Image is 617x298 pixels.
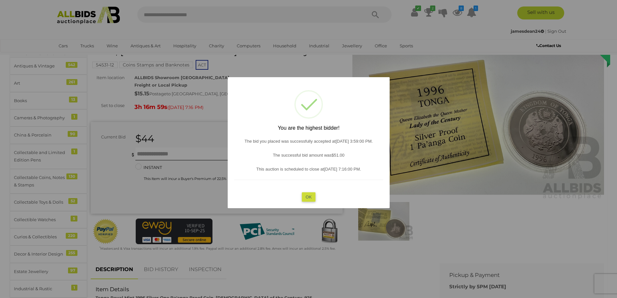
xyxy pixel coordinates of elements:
[234,137,383,145] p: The bid you placed was successfully accepted at .
[234,125,383,131] h2: You are the highest bidder!
[302,192,315,201] button: OK
[331,152,344,157] span: $51.00
[336,138,371,143] span: [DATE] 3:59:00 PM
[234,151,383,159] p: The successful bid amount was
[234,165,383,173] p: This auction is scheduled to close at .
[324,167,360,172] span: [DATE] 7:16:00 PM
